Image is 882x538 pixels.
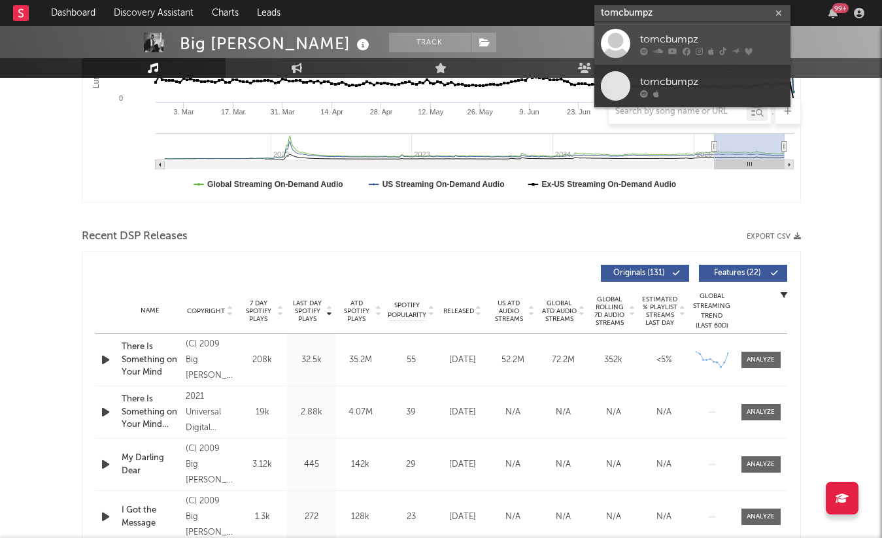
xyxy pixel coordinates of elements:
[290,511,333,524] div: 272
[441,511,484,524] div: [DATE]
[491,458,535,471] div: N/A
[592,406,636,419] div: N/A
[699,265,787,282] button: Features(22)
[290,354,333,367] div: 32.5k
[388,511,434,524] div: 23
[491,406,535,419] div: N/A
[441,458,484,471] div: [DATE]
[187,307,225,315] span: Copyright
[594,5,790,22] input: Search for artists
[339,511,382,524] div: 128k
[642,406,686,419] div: N/A
[180,33,373,54] div: Big [PERSON_NAME]
[241,406,284,419] div: 19k
[541,406,585,419] div: N/A
[692,292,732,331] div: Global Streaming Trend (Last 60D)
[91,5,100,88] text: Luminate Daily Streams
[339,299,374,323] span: ATD Spotify Plays
[122,341,180,379] a: There Is Something on Your Mind
[388,406,434,419] div: 39
[186,389,234,436] div: 2021 Universal Digital Enterprises
[118,94,122,102] text: 0
[241,511,284,524] div: 1.3k
[441,354,484,367] div: [DATE]
[642,458,686,471] div: N/A
[491,511,535,524] div: N/A
[339,354,382,367] div: 35.2M
[388,458,434,471] div: 29
[594,65,790,107] a: tomcbumpz
[601,265,689,282] button: Originals(131)
[592,511,636,524] div: N/A
[241,299,276,323] span: 7 Day Spotify Plays
[388,354,434,367] div: 55
[642,354,686,367] div: <5%
[640,74,784,90] div: tomcbumpz
[122,452,180,477] a: My Darling Dear
[290,406,333,419] div: 2.88k
[441,406,484,419] div: [DATE]
[186,441,234,488] div: (C) 2009 Big [PERSON_NAME] Masters
[541,458,585,471] div: N/A
[389,33,471,52] button: Track
[592,354,636,367] div: 352k
[388,301,426,320] span: Spotify Popularity
[443,307,474,315] span: Released
[541,511,585,524] div: N/A
[747,233,801,241] button: Export CSV
[609,269,670,277] span: Originals ( 131 )
[707,269,768,277] span: Features ( 22 )
[541,354,585,367] div: 72.2M
[491,299,527,323] span: US ATD Audio Streams
[207,180,343,189] text: Global Streaming On-Demand Audio
[122,393,180,431] a: There Is Something on Your Mind (Alternate Take)
[541,180,676,189] text: Ex-US Streaming On-Demand Audio
[122,306,180,316] div: Name
[241,354,284,367] div: 208k
[832,3,849,13] div: 99 +
[642,511,686,524] div: N/A
[541,299,577,323] span: Global ATD Audio Streams
[592,295,628,327] span: Global Rolling 7D Audio Streams
[82,229,188,244] span: Recent DSP Releases
[290,299,325,323] span: Last Day Spotify Plays
[290,458,333,471] div: 445
[609,107,747,117] input: Search by song name or URL
[594,22,790,65] a: tomcbumpz
[241,458,284,471] div: 3.12k
[642,295,678,327] span: Estimated % Playlist Streams Last Day
[339,458,382,471] div: 142k
[382,180,504,189] text: US Streaming On-Demand Audio
[186,337,234,384] div: (C) 2009 Big [PERSON_NAME] Masters
[640,31,784,47] div: tomcbumpz
[592,458,636,471] div: N/A
[491,354,535,367] div: 52.2M
[339,406,382,419] div: 4.07M
[122,504,180,530] a: I Got the Message
[828,8,838,18] button: 99+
